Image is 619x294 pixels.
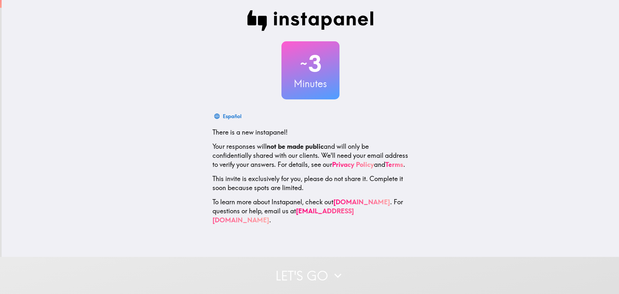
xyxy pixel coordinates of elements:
a: Privacy Policy [332,160,374,168]
img: Instapanel [247,10,374,31]
p: This invite is exclusively for you, please do not share it. Complete it soon because spots are li... [212,174,408,192]
b: not be made public [267,142,324,150]
a: [EMAIL_ADDRESS][DOMAIN_NAME] [212,207,354,224]
span: ~ [299,54,308,73]
a: Terms [385,160,403,168]
a: [DOMAIN_NAME] [333,198,390,206]
div: Español [223,112,241,121]
button: Español [212,110,244,123]
p: To learn more about Instapanel, check out . For questions or help, email us at . [212,198,408,225]
span: There is a new instapanel! [212,128,288,136]
h3: Minutes [281,77,339,90]
p: Your responses will and will only be confidentially shared with our clients. We'll need your emai... [212,142,408,169]
h2: 3 [281,50,339,77]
